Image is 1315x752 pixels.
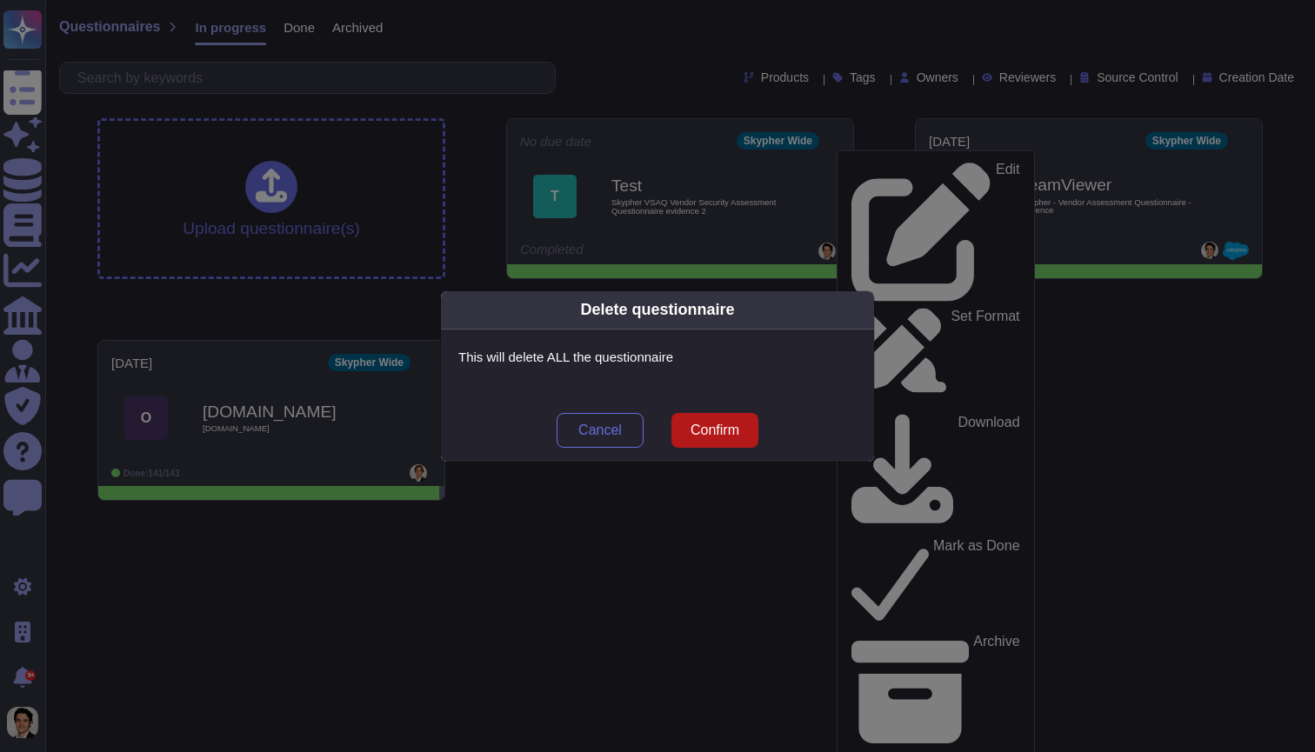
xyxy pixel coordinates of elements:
div: Delete questionnaire [580,298,734,322]
button: Confirm [671,413,758,448]
button: Cancel [557,413,644,448]
span: Cancel [578,423,622,437]
p: This will delete ALL the questionnaire [458,347,857,368]
span: Confirm [691,423,739,437]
